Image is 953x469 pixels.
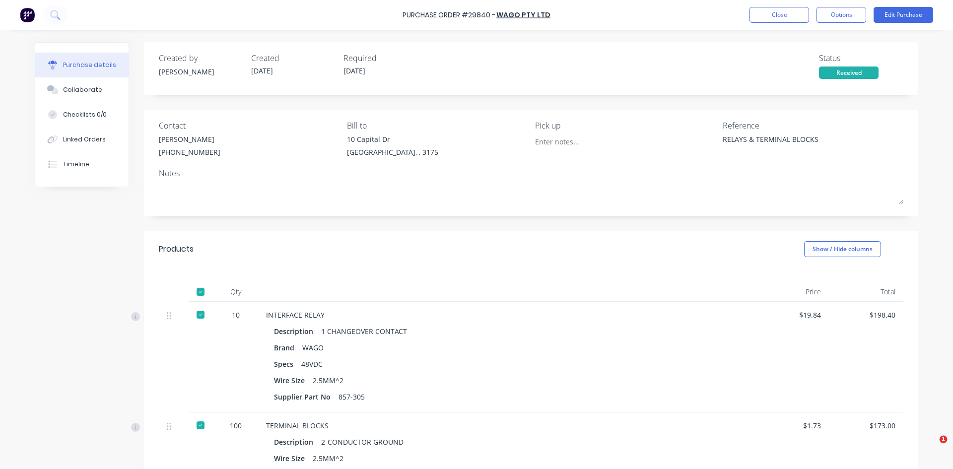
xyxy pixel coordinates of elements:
div: Reference [723,120,903,132]
div: Status [819,52,903,64]
button: Purchase details [35,53,129,77]
div: Linked Orders [63,135,106,144]
div: 10 [221,310,250,320]
div: 48VDC [301,357,323,371]
div: Brand [274,340,302,355]
button: Edit Purchase [874,7,933,23]
div: Bill to [347,120,528,132]
textarea: RELAYS & TERMINAL BLOCKS [723,134,847,156]
div: $173.00 [837,420,895,431]
div: 10 Capital Dr [347,134,438,144]
div: WAGO [302,340,324,355]
div: Price [754,282,829,302]
iframe: Intercom live chat [919,435,943,459]
div: Contact [159,120,340,132]
div: [PERSON_NAME] [159,134,220,144]
div: Timeline [63,160,89,169]
div: 100 [221,420,250,431]
button: Options [817,7,866,23]
div: 2.5MM^2 [313,451,343,466]
div: Wire Size [274,373,313,388]
a: WAGO PTY LTD [496,10,550,20]
input: Enter notes... [535,134,625,149]
div: $198.40 [837,310,895,320]
div: Supplier Part No [274,390,339,404]
div: Specs [274,357,301,371]
div: 857-305 [339,390,365,404]
div: Checklists 0/0 [63,110,107,119]
div: Required [343,52,428,64]
div: [PERSON_NAME] [159,67,243,77]
img: Factory [20,7,35,22]
div: [PHONE_NUMBER] [159,147,220,157]
div: Products [159,243,194,255]
div: Pick up [535,120,716,132]
span: 1 [940,435,948,443]
div: [GEOGRAPHIC_DATA], , 3175 [347,147,438,157]
div: Purchase details [63,61,116,69]
div: 1 CHANGEOVER CONTACT [321,324,407,338]
button: Show / Hide columns [804,241,881,257]
button: Linked Orders [35,127,129,152]
button: Close [749,7,809,23]
div: Purchase Order #29840 - [403,10,495,20]
div: 2-CONDUCTOR GROUND [321,435,404,449]
div: $19.84 [762,310,821,320]
div: Collaborate [63,85,102,94]
div: 2.5MM^2 [313,373,343,388]
button: Timeline [35,152,129,177]
div: Created [251,52,336,64]
div: Created by [159,52,243,64]
div: Notes [159,167,903,179]
div: Total [829,282,903,302]
div: Description [274,435,321,449]
div: TERMINAL BLOCKS [266,420,747,431]
button: Collaborate [35,77,129,102]
div: $1.73 [762,420,821,431]
div: Wire Size [274,451,313,466]
div: Description [274,324,321,338]
div: INTERFACE RELAY [266,310,747,320]
button: Checklists 0/0 [35,102,129,127]
div: Qty [213,282,258,302]
div: Received [819,67,879,79]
